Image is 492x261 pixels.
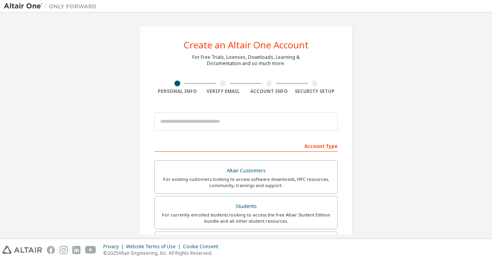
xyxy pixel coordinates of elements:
[154,139,338,152] div: Account Type
[154,88,200,94] div: Personal Info
[159,176,333,189] div: For existing customers looking to access software downloads, HPC resources, community, trainings ...
[85,246,96,254] img: youtube.svg
[103,250,223,256] p: © 2025 Altair Engineering, Inc. All Rights Reserved.
[292,88,338,94] div: Security Setup
[2,246,42,254] img: altair_logo.svg
[200,88,246,94] div: Verify Email
[159,212,333,224] div: For currently enrolled students looking to access the free Altair Student Edition bundle and all ...
[47,246,55,254] img: facebook.svg
[183,244,223,250] div: Cookie Consent
[4,2,101,10] img: Altair One
[159,201,333,212] div: Students
[72,246,80,254] img: linkedin.svg
[60,246,68,254] img: instagram.svg
[159,165,333,176] div: Altair Customers
[192,54,300,67] div: For Free Trials, Licenses, Downloads, Learning & Documentation and so much more.
[184,40,309,50] div: Create an Altair One Account
[126,244,183,250] div: Website Terms of Use
[246,88,292,94] div: Account Info
[103,244,126,250] div: Privacy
